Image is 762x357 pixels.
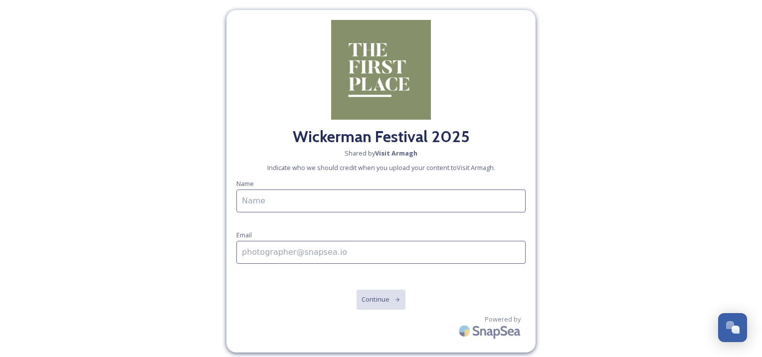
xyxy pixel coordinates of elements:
img: SnapSea Logo [456,319,526,343]
button: Continue [357,290,406,309]
img: download%20(6).png [331,20,431,120]
span: Email [236,230,252,239]
strong: Visit Armagh [375,149,417,158]
span: Powered by [485,315,521,324]
input: Name [236,189,526,212]
input: photographer@snapsea.io [236,241,526,264]
h2: Wickerman Festival 2025 [236,125,526,149]
span: Indicate who we should credit when you upload your content to Visit Armagh . [267,163,495,173]
span: Name [236,179,254,188]
span: Shared by [345,149,417,158]
button: Open Chat [718,313,747,342]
